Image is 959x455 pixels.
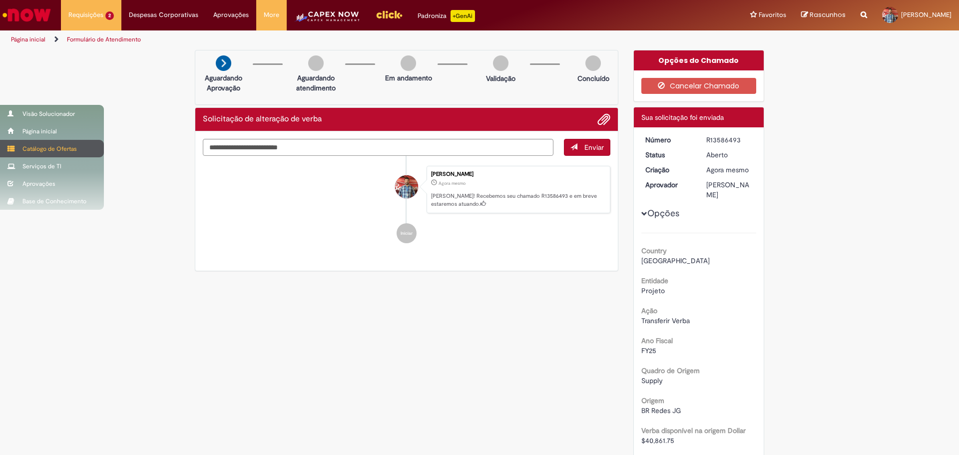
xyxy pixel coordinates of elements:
div: Opções do Chamado [634,50,764,70]
span: Sua solicitação foi enviada [641,113,724,122]
p: [PERSON_NAME]! Recebemos seu chamado R13586493 e em breve estaremos atuando. [431,192,605,208]
p: Validação [486,73,515,83]
img: click_logo_yellow_360x200.png [376,7,403,22]
span: Projeto [641,286,665,295]
img: arrow-next.png [216,55,231,71]
span: Aprovações [213,10,249,20]
span: More [264,10,279,20]
a: Rascunhos [801,10,846,20]
b: Ação [641,306,657,315]
img: img-circle-grey.png [585,55,601,71]
div: 01/10/2025 14:57:27 [706,165,753,175]
button: Cancelar Chamado [641,78,757,94]
dt: Criação [638,165,699,175]
p: Concluído [577,73,609,83]
div: Evandro Marcel Da Silva [395,175,418,198]
img: img-circle-grey.png [308,55,324,71]
b: Entidade [641,276,668,285]
time: 01/10/2025 14:57:27 [439,180,466,186]
img: img-circle-grey.png [401,55,416,71]
span: Agora mesmo [439,180,466,186]
div: [PERSON_NAME] [706,180,753,200]
li: Evandro Marcel Da Silva [203,166,610,214]
dt: Número [638,135,699,145]
span: Favoritos [759,10,786,20]
time: 01/10/2025 14:57:27 [706,165,749,174]
div: R13586493 [706,135,753,145]
b: Verba disponível na origem Dollar [641,426,746,435]
span: $40,861.75 [641,436,674,445]
button: Adicionar anexos [597,113,610,126]
span: Supply [641,376,663,385]
span: Rascunhos [810,10,846,19]
p: Em andamento [385,73,432,83]
dt: Aprovador [638,180,699,190]
textarea: Digite sua mensagem aqui... [203,139,553,156]
p: Aguardando Aprovação [199,73,248,93]
span: FY25 [641,346,656,355]
b: Country [641,246,667,255]
div: Aberto [706,150,753,160]
ul: Histórico de tíquete [203,156,610,254]
span: BR Redes JG [641,406,681,415]
b: Origem [641,396,664,405]
span: Requisições [68,10,103,20]
button: Enviar [564,139,610,156]
span: [GEOGRAPHIC_DATA] [641,256,710,265]
span: [PERSON_NAME] [901,10,952,19]
b: Ano Fiscal [641,336,673,345]
img: CapexLogo5.png [294,10,361,30]
img: img-circle-grey.png [493,55,508,71]
span: 2 [105,11,114,20]
a: Página inicial [11,35,45,43]
a: Formulário de Atendimento [67,35,141,43]
dt: Status [638,150,699,160]
p: +GenAi [451,10,475,22]
b: Quadro de Origem [641,366,700,375]
span: Despesas Corporativas [129,10,198,20]
span: Agora mesmo [706,165,749,174]
div: Padroniza [418,10,475,22]
div: [PERSON_NAME] [431,171,605,177]
img: ServiceNow [1,5,52,25]
span: Enviar [584,143,604,152]
h2: Solicitação de alteração de verba Histórico de tíquete [203,115,322,124]
ul: Trilhas de página [7,30,632,49]
p: Aguardando atendimento [292,73,340,93]
span: Transferir Verba [641,316,690,325]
